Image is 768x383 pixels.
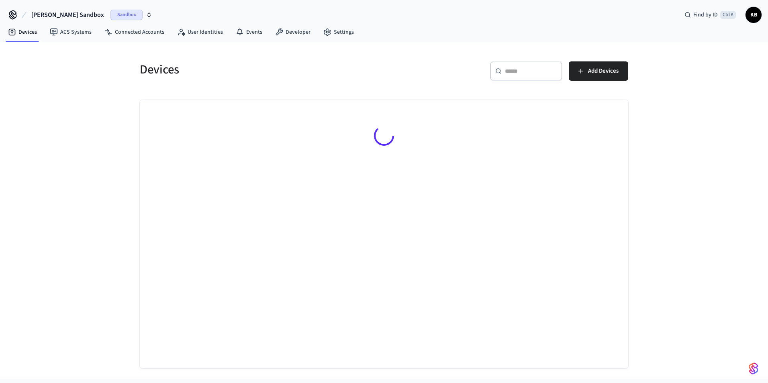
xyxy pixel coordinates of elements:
button: KB [746,7,762,23]
span: [PERSON_NAME] Sandbox [31,10,104,20]
span: Find by ID [693,11,718,19]
span: Add Devices [588,66,619,76]
span: Sandbox [110,10,143,20]
a: Devices [2,25,43,39]
a: Settings [317,25,360,39]
h5: Devices [140,61,379,78]
img: SeamLogoGradient.69752ec5.svg [749,362,758,375]
button: Add Devices [569,61,628,81]
a: ACS Systems [43,25,98,39]
a: Events [229,25,269,39]
a: Developer [269,25,317,39]
a: User Identities [171,25,229,39]
span: KB [746,8,761,22]
a: Connected Accounts [98,25,171,39]
span: Ctrl K [720,11,736,19]
div: Find by IDCtrl K [678,8,742,22]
